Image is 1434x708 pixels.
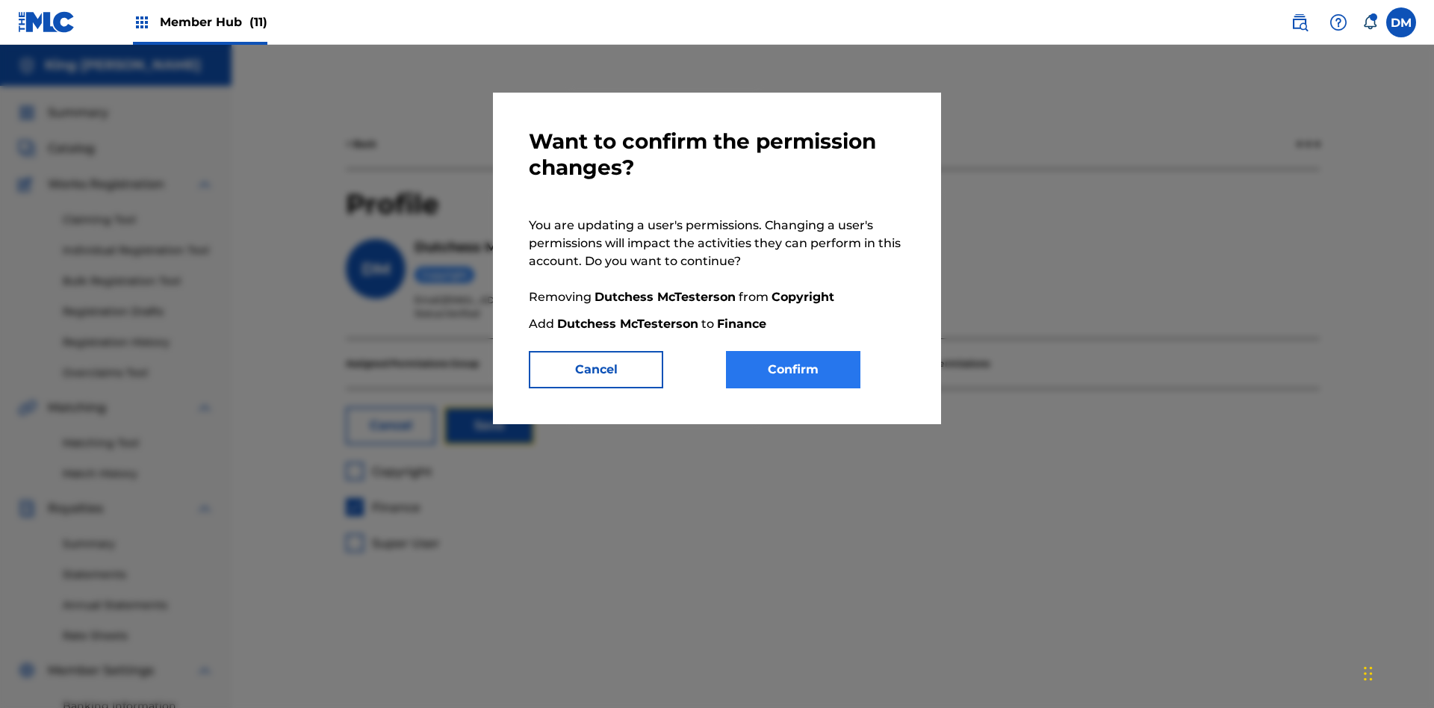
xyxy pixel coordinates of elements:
[160,13,267,31] span: Member Hub
[595,288,736,306] strong: Dutchess McTesterson
[1364,651,1373,696] div: Drag
[1291,13,1309,31] img: search
[18,11,75,33] img: MLC Logo
[1359,636,1434,708] iframe: Chat Widget
[557,315,698,333] strong: Dutchess McTesterson
[1323,7,1353,37] div: Help
[1329,13,1347,31] img: help
[717,315,766,333] strong: Finance
[529,128,905,199] h3: Want to confirm the permission changes?
[698,315,717,333] span: to
[249,15,267,29] span: (11)
[529,288,595,306] span: Removing
[736,288,772,306] span: from
[529,217,905,270] p: You are updating a user's permissions. Changing a user's permissions will impact the activities t...
[529,315,557,333] span: Add
[133,13,151,31] img: Top Rightsholders
[1362,15,1377,30] div: Notifications
[1285,7,1314,37] a: Public Search
[529,351,663,388] button: Cancel
[726,351,860,388] button: Confirm
[1386,7,1416,37] div: User Menu
[772,288,834,306] strong: Copyright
